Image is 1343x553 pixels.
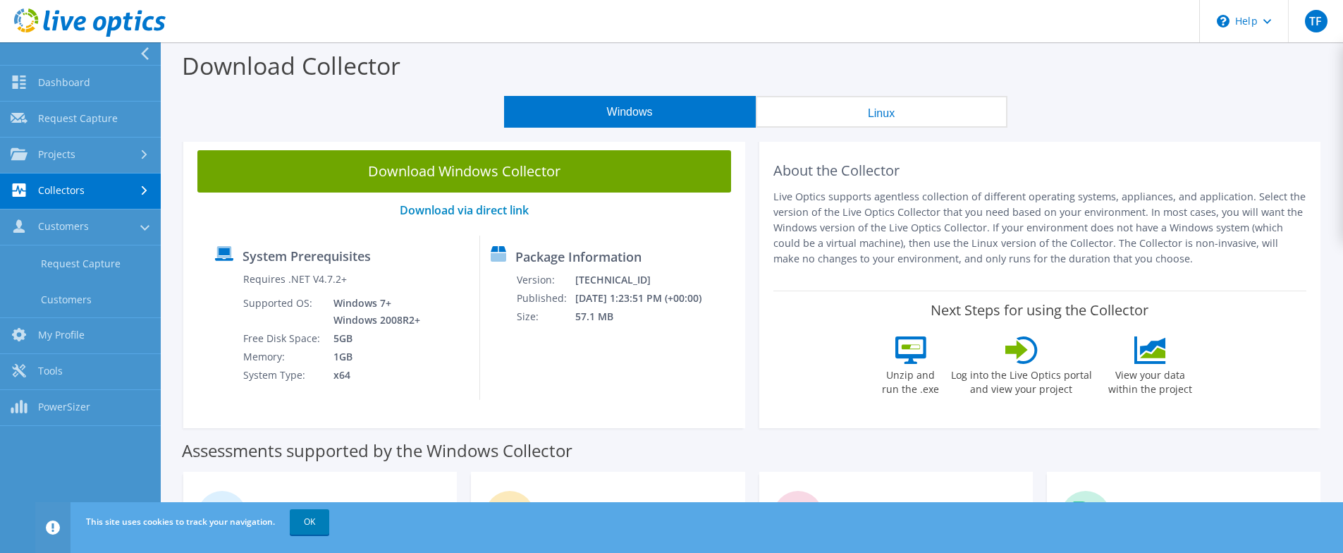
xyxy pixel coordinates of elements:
td: System Type: [243,366,323,384]
label: Next Steps for using the Collector [931,302,1148,319]
label: Download Collector [182,49,400,82]
span: This site uses cookies to track your navigation. [86,516,275,528]
td: x64 [323,366,423,384]
label: Log into the Live Optics portal and view your project [950,364,1093,396]
td: Version: [516,271,575,289]
h2: About the Collector [773,162,1307,179]
td: Published: [516,289,575,308]
td: [TECHNICAL_ID] [575,271,720,289]
a: Download via direct link [400,202,529,218]
td: Memory: [243,348,323,366]
label: Requires .NET V4.7.2+ [243,272,347,286]
td: Windows 7+ Windows 2008R2+ [323,294,423,329]
td: 5GB [323,329,423,348]
td: Size: [516,308,575,326]
label: View your data within the project [1100,364,1201,396]
td: 1GB [323,348,423,366]
label: Unzip and run the .exe [878,364,943,396]
span: TF [1305,10,1327,32]
svg: \n [1217,15,1229,28]
label: System Prerequisites [243,249,371,263]
td: 57.1 MB [575,308,720,326]
label: Assessments supported by the Windows Collector [182,444,572,458]
td: Free Disk Space: [243,329,323,348]
label: Package Information [515,250,642,264]
button: Linux [756,96,1007,128]
td: [DATE] 1:23:51 PM (+00:00) [575,289,720,308]
a: OK [290,509,329,535]
td: Supported OS: [243,294,323,329]
button: Windows [504,96,756,128]
a: Download Windows Collector [197,150,731,193]
p: Live Optics supports agentless collection of different operating systems, appliances, and applica... [773,189,1307,267]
